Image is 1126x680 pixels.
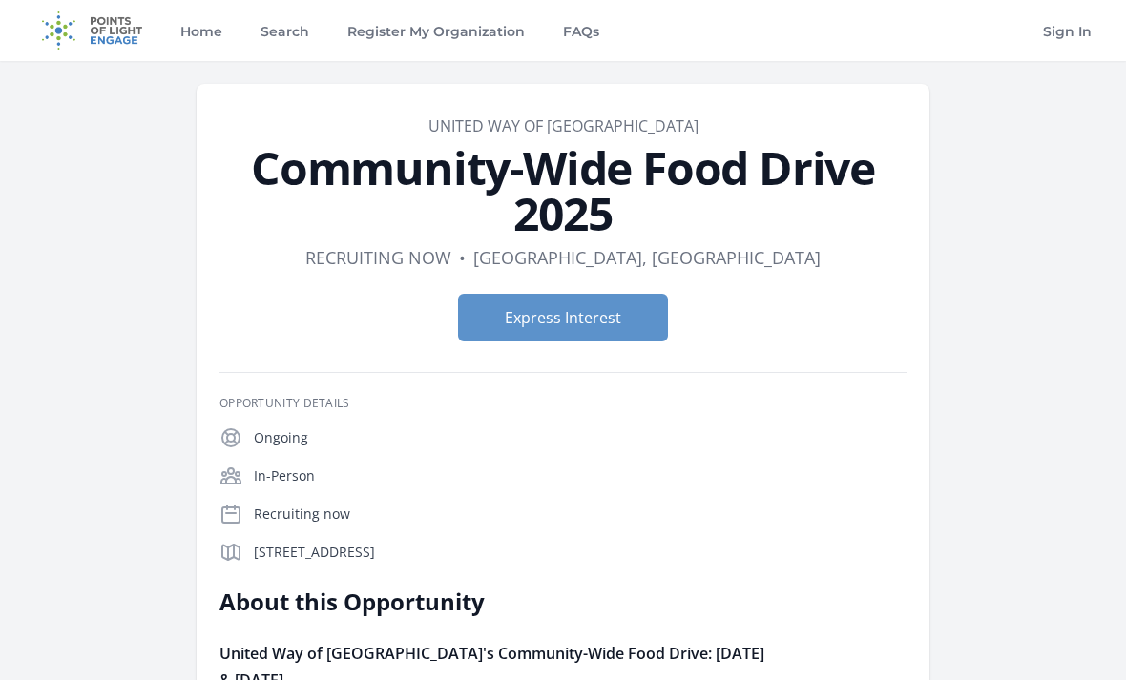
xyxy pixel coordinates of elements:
[459,244,466,271] div: •
[305,244,451,271] dd: Recruiting now
[458,294,668,341] button: Express Interest
[219,145,907,237] h1: Community-Wide Food Drive 2025
[219,587,778,617] h2: About this Opportunity
[254,428,907,447] p: Ongoing
[473,244,821,271] dd: [GEOGRAPHIC_DATA], [GEOGRAPHIC_DATA]
[254,466,907,485] p: In-Person
[219,396,907,411] h3: Opportunity Details
[428,115,699,136] a: United Way of [GEOGRAPHIC_DATA]
[254,505,907,524] p: Recruiting now
[254,543,907,562] p: [STREET_ADDRESS]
